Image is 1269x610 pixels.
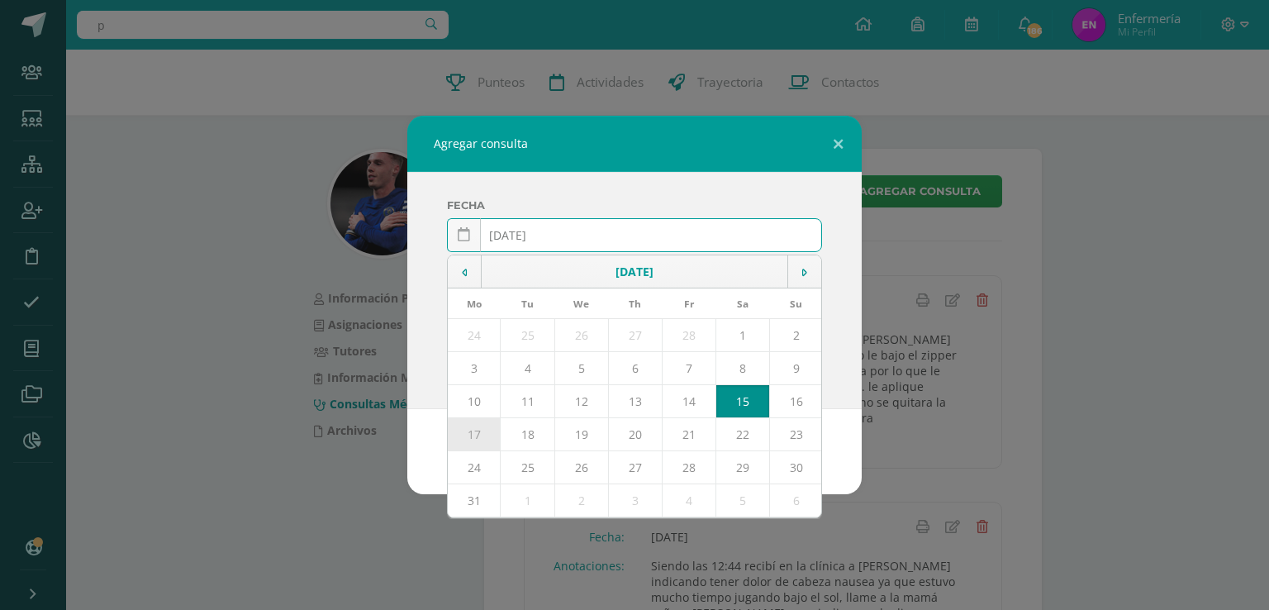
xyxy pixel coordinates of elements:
input: Fecha de creación [448,219,821,251]
td: 2 [554,484,608,517]
div: Agregar consulta [407,116,862,172]
th: Tu [501,288,554,319]
td: 5 [554,352,608,385]
td: 9 [769,352,823,385]
td: 22 [715,418,769,451]
td: 4 [501,352,554,385]
td: 13 [608,385,662,418]
td: 1 [501,484,554,517]
td: 11 [501,385,554,418]
th: Sa [715,288,769,319]
td: 24 [448,451,501,484]
td: 24 [448,319,501,352]
td: 20 [608,418,662,451]
td: 29 [715,451,769,484]
td: 28 [662,451,715,484]
th: Fr [662,288,715,319]
th: We [554,288,608,319]
td: 1 [715,319,769,352]
td: 26 [554,451,608,484]
th: Mo [448,288,501,319]
td: 7 [662,352,715,385]
td: 27 [608,319,662,352]
th: Th [608,288,662,319]
td: 18 [501,418,554,451]
td: 5 [715,484,769,517]
th: Su [769,288,823,319]
td: 8 [715,352,769,385]
td: 27 [608,451,662,484]
td: 6 [608,352,662,385]
td: 15 [715,385,769,418]
td: [DATE] [482,255,788,288]
td: 31 [448,484,501,517]
label: Fecha [447,199,822,212]
td: 10 [448,385,501,418]
td: 28 [662,319,715,352]
td: 30 [769,451,823,484]
td: 26 [554,319,608,352]
td: 3 [608,484,662,517]
td: 17 [448,418,501,451]
button: Close (Esc) [815,116,862,172]
td: 23 [769,418,823,451]
td: 2 [769,319,823,352]
td: 19 [554,418,608,451]
td: 3 [448,352,501,385]
td: 6 [769,484,823,517]
td: 4 [662,484,715,517]
td: 25 [501,451,554,484]
td: 21 [662,418,715,451]
td: 25 [501,319,554,352]
td: 14 [662,385,715,418]
td: 12 [554,385,608,418]
td: 16 [769,385,823,418]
